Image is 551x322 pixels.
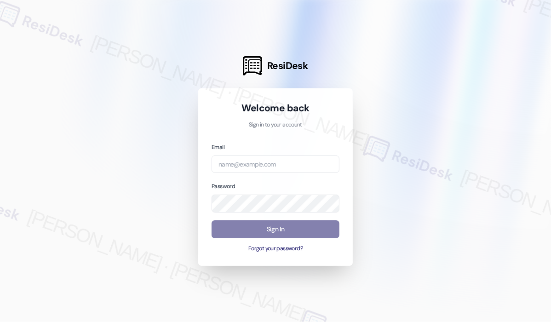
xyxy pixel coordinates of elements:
[212,183,235,190] label: Password
[212,102,339,115] h1: Welcome back
[267,59,308,72] span: ResiDesk
[212,245,339,253] button: Forgot your password?
[243,56,262,75] img: ResiDesk Logo
[212,220,339,238] button: Sign In
[212,144,224,151] label: Email
[212,121,339,129] p: Sign in to your account
[212,155,339,173] input: name@example.com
